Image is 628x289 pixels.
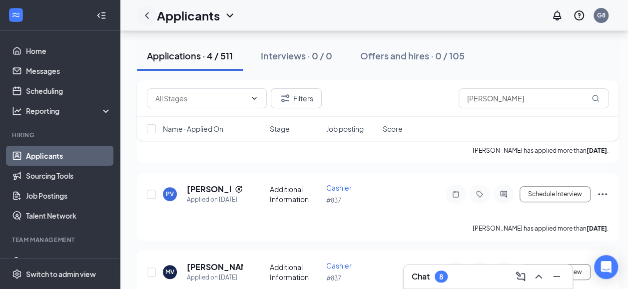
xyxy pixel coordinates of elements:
svg: Filter [279,92,291,104]
h5: [PERSON_NAME] [187,184,231,195]
a: Job Postings [26,186,111,206]
svg: ChevronDown [224,9,236,21]
svg: QuestionInfo [573,9,585,21]
svg: Minimize [551,271,563,283]
div: Offers and hires · 0 / 105 [360,49,465,62]
button: Minimize [549,269,565,285]
div: Applied on [DATE] [187,273,243,283]
b: [DATE] [587,225,607,232]
span: Cashier [326,183,352,192]
div: Onboarding [26,256,103,266]
span: Score [383,124,403,134]
svg: ChevronUp [533,271,545,283]
span: Job posting [326,124,364,134]
button: Filter Filters [271,88,322,108]
input: Search in applications [459,88,609,108]
a: Sourcing Tools [26,166,111,186]
div: MV [165,268,174,276]
div: Additional Information [270,184,320,204]
svg: ChevronDown [250,94,258,102]
button: ComposeMessage [513,269,529,285]
a: Applicants [26,146,111,166]
span: Stage [270,124,290,134]
svg: Analysis [12,106,22,116]
svg: UserCheck [12,256,22,266]
button: Schedule Interview [520,186,591,202]
svg: Reapply [235,185,243,193]
div: Switch to admin view [26,269,96,279]
a: Messages [26,61,111,81]
h3: Chat [412,271,430,282]
div: PV [166,190,174,198]
svg: Tag [474,190,486,198]
div: G8 [597,11,606,19]
svg: Ellipses [597,188,609,200]
svg: WorkstreamLogo [11,10,21,20]
div: Hiring [12,131,109,139]
a: Scheduling [26,81,111,101]
div: Team Management [12,236,109,244]
span: #837 [326,197,341,204]
svg: ChevronLeft [141,9,153,21]
p: [PERSON_NAME] has applied more than . [473,224,609,233]
span: Cashier [326,261,352,270]
svg: Settings [12,269,22,279]
div: Applications · 4 / 511 [147,49,233,62]
div: Applied on [DATE] [187,195,243,205]
svg: Note [450,190,462,198]
svg: MagnifyingGlass [592,94,600,102]
div: Interviews · 0 / 0 [261,49,332,62]
b: [DATE] [587,147,607,154]
h1: Applicants [157,7,220,24]
a: Talent Network [26,206,111,226]
div: Reporting [26,106,112,116]
input: All Stages [155,93,246,104]
span: Name · Applied On [163,124,223,134]
h5: [PERSON_NAME] [187,262,243,273]
svg: Notifications [551,9,563,21]
span: #837 [326,275,341,282]
div: 8 [439,273,443,281]
svg: Collapse [96,10,106,20]
button: ChevronUp [531,269,547,285]
svg: ComposeMessage [515,271,527,283]
svg: ActiveChat [498,190,510,198]
div: Open Intercom Messenger [594,255,618,279]
div: Additional Information [270,262,320,282]
a: Home [26,41,111,61]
